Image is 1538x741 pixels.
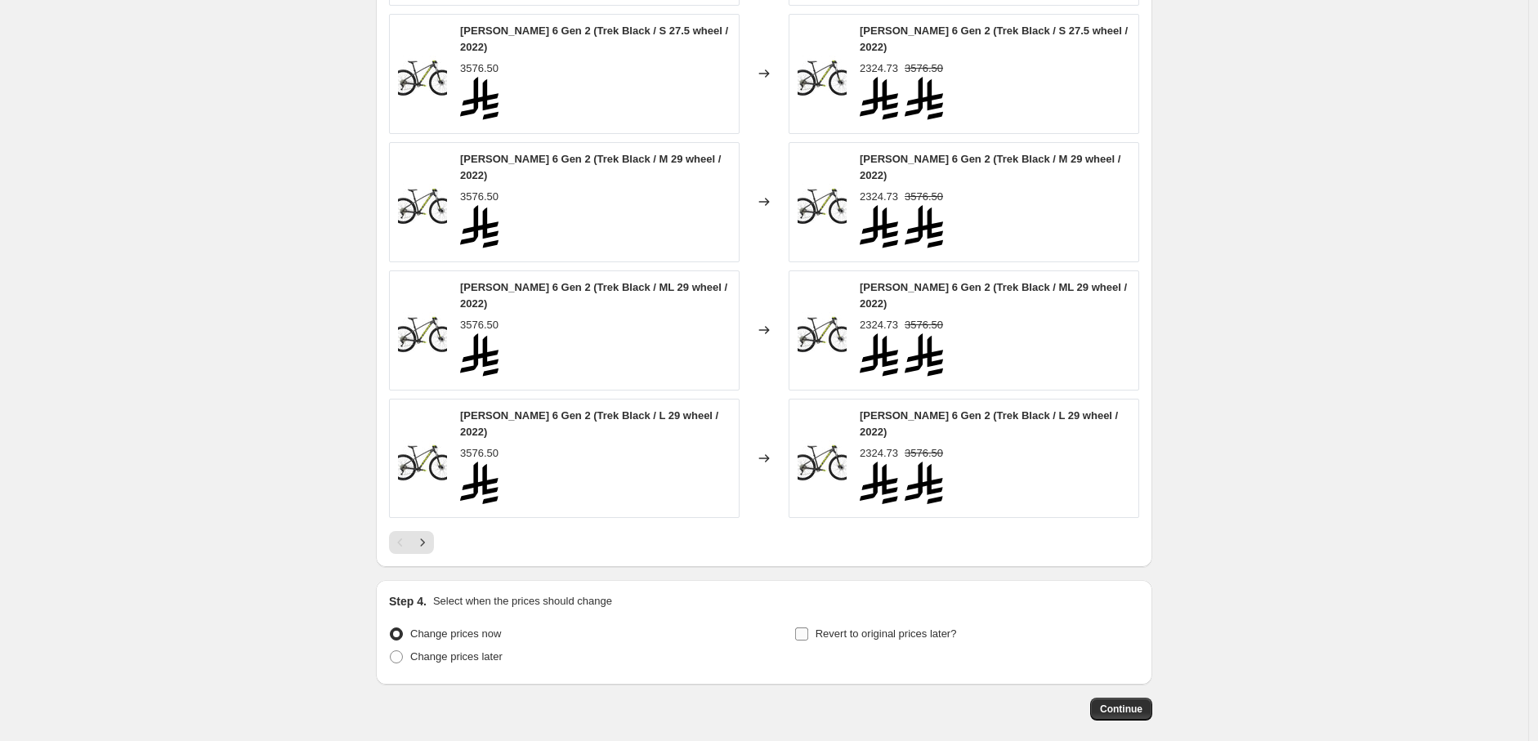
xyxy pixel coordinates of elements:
[860,281,1127,310] span: [PERSON_NAME] 6 Gen 2 (Trek Black / ML 29 wheel / 2022)
[460,60,499,125] div: 3576.50
[816,627,957,640] span: Revert to original prices later?
[905,317,943,382] strike: 3576.50
[1100,703,1142,716] span: Continue
[905,189,943,253] strike: 3576.50
[460,189,499,253] div: 3576.50
[460,281,727,310] span: [PERSON_NAME] 6 Gen 2 (Trek Black / ML 29 wheel / 2022)
[410,650,503,663] span: Change prices later
[389,593,427,609] h2: Step 4.
[798,177,847,226] img: Mountain-Bikes1_80x.webp
[460,409,718,438] span: [PERSON_NAME] 6 Gen 2 (Trek Black / L 29 wheel / 2022)
[389,531,434,554] nav: Pagination
[410,627,501,640] span: Change prices now
[860,153,1120,181] span: [PERSON_NAME] 6 Gen 2 (Trek Black / M 29 wheel / 2022)
[398,434,447,483] img: Mountain-Bikes1_80x.webp
[460,317,499,382] div: 3576.50
[398,306,447,355] img: Mountain-Bikes1_80x.webp
[460,153,721,181] span: [PERSON_NAME] 6 Gen 2 (Trek Black / M 29 wheel / 2022)
[860,445,898,510] div: 2324.73
[1090,698,1152,721] button: Continue
[460,25,728,53] span: [PERSON_NAME] 6 Gen 2 (Trek Black / S 27.5 wheel / 2022)
[905,445,943,510] strike: 3576.50
[411,531,434,554] button: Next
[798,434,847,483] img: Mountain-Bikes1_80x.webp
[860,409,1118,438] span: [PERSON_NAME] 6 Gen 2 (Trek Black / L 29 wheel / 2022)
[398,177,447,226] img: Mountain-Bikes1_80x.webp
[398,49,447,98] img: Mountain-Bikes1_80x.webp
[433,593,612,609] p: Select when the prices should change
[905,60,943,125] strike: 3576.50
[860,317,898,382] div: 2324.73
[460,445,499,510] div: 3576.50
[860,189,898,253] div: 2324.73
[860,60,898,125] div: 2324.73
[798,49,847,98] img: Mountain-Bikes1_80x.webp
[798,306,847,355] img: Mountain-Bikes1_80x.webp
[860,25,1128,53] span: [PERSON_NAME] 6 Gen 2 (Trek Black / S 27.5 wheel / 2022)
